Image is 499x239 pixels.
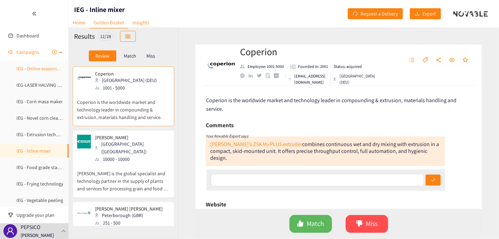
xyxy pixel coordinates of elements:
p: [PERSON_NAME] [95,135,165,140]
a: IEG - Inline mixer [16,148,51,154]
span: share-alt [436,57,441,63]
p: Founded in: 2001 [298,63,328,70]
p: Status: acquired [334,63,362,70]
a: IEG - Vegetable peeling [16,197,63,203]
i: Your Novable Expert says [206,133,248,139]
div: [GEOGRAPHIC_DATA] ([GEOGRAPHIC_DATA]) [95,140,169,155]
span: tag [423,57,428,63]
li: Employees [240,63,287,70]
a: google maps [266,73,274,78]
span: Coperion is the worldwide market and technology leader in compounding & extrusion, materials hand... [206,97,457,112]
li: Founded in year [287,63,331,70]
h2: Results [74,32,95,41]
p: PEPSICO [21,223,40,231]
p: Coperion is the worldwide market and technology leader in compounding & extrusion, materials hand... [77,92,170,121]
a: Insights [128,17,153,28]
p: [PERSON_NAME] is the global specialist and technology partner in the supply of plants and service... [77,163,170,192]
p: Coperion [95,71,157,76]
p: [EMAIL_ADDRESS][DOMAIN_NAME] [294,73,328,85]
a: Home [69,17,90,28]
span: Miss [366,218,378,229]
button: downloadExport [410,8,441,19]
iframe: Chat Widget [465,206,499,239]
a: IEG - Corn masa maker [16,98,63,105]
a: linkedin [249,74,257,78]
img: Company Logo [207,51,235,79]
p: Match [124,53,136,59]
button: likeMatch [289,215,332,233]
li: Status [331,63,362,70]
p: [PERSON_NAME] [PERSON_NAME] [95,206,163,212]
span: dislike [356,220,363,228]
a: twitter [257,74,265,77]
span: Request a Delivery [360,10,398,17]
p: Employee: 1001-5000 [248,63,284,70]
span: Upgrade your plan [16,208,63,222]
span: redo [353,11,358,17]
button: tag [419,55,431,66]
p: [PERSON_NAME] [21,231,54,239]
a: IEG - Novel corn cleaning technology [16,115,91,121]
h6: Website [206,199,226,210]
span: plus-circle [52,50,57,55]
div: 10000 - 10000 [95,155,169,163]
p: Miss [146,53,155,59]
span: like [297,220,304,228]
a: IEG - Food grade starch recovery [16,164,82,170]
button: redoRequest a Delivery [348,8,403,19]
div: [GEOGRAPHIC_DATA] (DEU) [333,73,376,85]
span: table [126,34,130,39]
span: trophy [8,213,13,217]
h6: Comments [206,120,234,130]
img: Snapshot of the company's website [77,206,91,220]
div: Peterborough (GBR) [95,212,167,219]
div: 1001 - 5000 [95,84,161,92]
h1: IEG - Inline mixer [74,5,125,14]
img: Snapshot of the company's website [77,135,91,148]
a: IEG-LASER HALVING OFPOTATOES [16,82,83,88]
h2: Coperion [240,45,365,59]
div: [GEOGRAPHIC_DATA] (DEU) [95,76,161,84]
span: sound [8,50,13,55]
img: Snapshot of the company's website [77,71,91,85]
span: Export [423,10,436,17]
button: eye [446,55,458,66]
a: Dashboard [16,33,39,39]
button: table [120,31,136,42]
span: double-left [32,11,37,16]
button: star [459,55,472,66]
div: combines continuous wet and dry mixing with extrusion in a compact, skid-mounted unit. It offers ... [210,141,439,162]
a: IEG - Frying technology [16,181,63,187]
a: Golden Basket [90,17,128,28]
span: star [463,57,468,63]
a: crunchbase [274,73,283,78]
span: eye [449,57,455,63]
button: share-alt [432,55,445,66]
button: unordered-list [406,55,418,66]
a: IEG - Online seasoning monitoring [16,65,86,72]
a: IEG - Extrusion technology [16,131,70,138]
a: website [240,73,249,78]
button: dislikeMiss [346,215,388,233]
p: Review [95,53,109,59]
span: download [415,11,420,17]
div: 12 / 28 [98,32,113,40]
div: 251 - 500 [95,219,167,227]
span: Campaigns [16,45,39,59]
a: [PERSON_NAME]’s ZSK Mv PLUS extruder [210,141,302,148]
span: unordered-list [409,57,415,63]
span: user [6,227,14,235]
button: check [426,175,441,186]
span: check [431,178,436,183]
span: Match [307,218,324,229]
